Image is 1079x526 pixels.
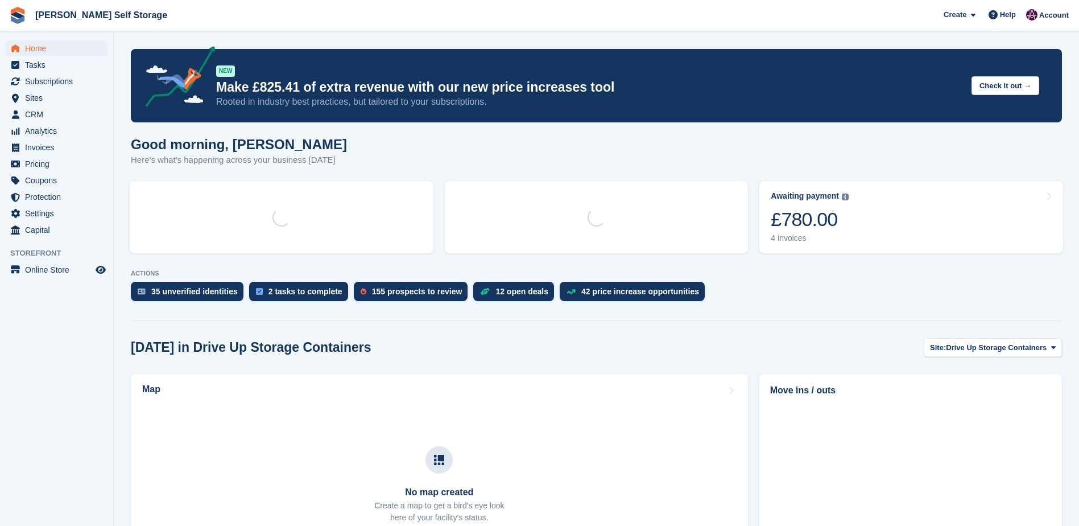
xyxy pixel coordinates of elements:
[25,206,93,221] span: Settings
[473,282,560,307] a: 12 open deals
[9,7,26,24] img: stora-icon-8386f47178a22dfd0bd8f6a31ec36ba5ce8667c1dd55bd0f319d3a0aa187defe.svg
[131,270,1062,277] p: ACTIONS
[6,189,108,205] a: menu
[771,233,849,243] div: 4 invoices
[216,96,962,108] p: Rooted in industry best practices, but tailored to your subscriptions.
[249,282,354,307] a: 2 tasks to complete
[6,139,108,155] a: menu
[434,455,444,465] img: map-icn-33ee37083ee616e46c38cad1a60f524a97daa1e2b2c8c0bc3eb3415660979fc1.svg
[216,65,235,77] div: NEW
[480,287,490,295] img: deal-1b604bf984904fb50ccaf53a9ad4b4a5d6e5aea283cecdc64d6e3604feb123c2.svg
[25,40,93,56] span: Home
[6,222,108,238] a: menu
[256,288,263,295] img: task-75834270c22a3079a89374b754ae025e5fb1db73e45f91037f5363f120a921f8.svg
[771,208,849,231] div: £780.00
[560,282,710,307] a: 42 price increase opportunities
[495,287,548,296] div: 12 open deals
[94,263,108,277] a: Preview store
[581,287,699,296] div: 42 price increase opportunities
[25,106,93,122] span: CRM
[10,248,113,259] span: Storefront
[6,206,108,221] a: menu
[131,154,347,167] p: Here's what's happening across your business [DATE]
[771,191,839,201] div: Awaiting payment
[6,262,108,278] a: menu
[25,262,93,278] span: Online Store
[25,156,93,172] span: Pricing
[25,123,93,139] span: Analytics
[25,90,93,106] span: Sites
[567,289,576,294] img: price_increase_opportunities-93ffe204e8149a01c8c9dc8f82e8f89637d9d84a8eef4429ea346261dce0b2c0.svg
[6,156,108,172] a: menu
[6,123,108,139] a: menu
[138,288,146,295] img: verify_identity-adf6edd0f0f0b5bbfe63781bf79b02c33cf7c696d77639b501bdc392416b5a36.svg
[924,338,1062,357] button: Site: Drive Up Storage Containers
[6,40,108,56] a: menu
[31,6,172,24] a: [PERSON_NAME] Self Storage
[142,384,160,394] h2: Map
[946,342,1047,354] span: Drive Up Storage Containers
[930,342,946,354] span: Site:
[6,106,108,122] a: menu
[842,194,849,200] img: icon-info-grey-7440780725fd019a000dd9b08b2336e03edf1995a4989e88bcd33f0948082b44.svg
[6,73,108,89] a: menu
[372,287,462,296] div: 155 prospects to review
[136,46,216,111] img: price-adjustments-announcement-icon-8257ccfd72463d97f412b2fc003d46551f7dbcb40ab6d574587a9cd5c0d94...
[374,487,504,498] h3: No map created
[944,9,966,20] span: Create
[6,172,108,188] a: menu
[759,181,1063,253] a: Awaiting payment £780.00 4 invoices
[6,57,108,73] a: menu
[6,90,108,106] a: menu
[216,79,962,96] p: Make £825.41 of extra revenue with our new price increases tool
[25,57,93,73] span: Tasks
[25,172,93,188] span: Coupons
[131,282,249,307] a: 35 unverified identities
[354,282,474,307] a: 155 prospects to review
[268,287,342,296] div: 2 tasks to complete
[131,137,347,152] h1: Good morning, [PERSON_NAME]
[1039,10,1069,21] span: Account
[361,288,366,295] img: prospect-51fa495bee0391a8d652442698ab0144808aea92771e9ea1ae160a38d050c398.svg
[25,222,93,238] span: Capital
[770,384,1051,397] h2: Move ins / outs
[25,73,93,89] span: Subscriptions
[971,76,1039,95] button: Check it out →
[25,189,93,205] span: Protection
[151,287,238,296] div: 35 unverified identities
[1026,9,1037,20] img: Nikki Ambrosini
[374,500,504,524] p: Create a map to get a bird's eye look here of your facility's status.
[25,139,93,155] span: Invoices
[1000,9,1016,20] span: Help
[131,340,371,355] h2: [DATE] in Drive Up Storage Containers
